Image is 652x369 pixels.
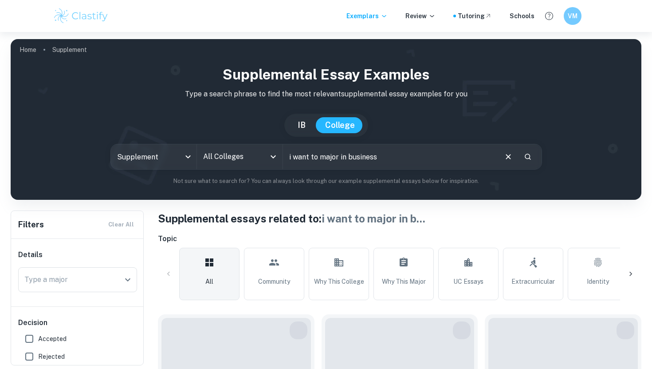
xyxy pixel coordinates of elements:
[20,44,36,56] a: Home
[18,64,634,85] h1: Supplemental Essay Examples
[587,277,609,286] span: Identity
[322,212,425,225] span: i want to major in b ...
[258,277,290,286] span: Community
[283,144,496,169] input: E.g. I want to major in computer science, I helped in a soup kitchen, I want to join the debate t...
[314,277,364,286] span: Why This College
[18,317,137,328] h6: Decision
[18,177,634,186] p: Not sure what to search for? You can always look through our example supplemental essays below fo...
[38,334,67,344] span: Accepted
[500,148,517,165] button: Clear
[346,11,388,21] p: Exemplars
[53,7,109,25] img: Clastify logo
[11,39,641,200] img: profile cover
[38,352,65,361] span: Rejected
[158,210,641,226] h1: S upplemental essays related to:
[122,274,134,286] button: Open
[510,11,534,21] a: Schools
[205,277,213,286] span: All
[111,144,196,169] div: Supplement
[158,234,641,244] h6: Topic
[405,11,436,21] p: Review
[511,277,555,286] span: Extracurricular
[520,149,535,164] button: Search
[18,89,634,99] p: Type a search phrase to find the most relevant supplemental essay examples for you
[316,117,364,133] button: College
[289,117,314,133] button: IB
[18,218,44,231] h6: Filters
[564,7,581,25] button: VM
[568,11,578,21] h6: VM
[542,8,557,24] button: Help and Feedback
[458,11,492,21] a: Tutoring
[52,45,87,55] p: Supplement
[267,151,279,163] button: Open
[18,250,137,260] h6: Details
[382,277,426,286] span: Why This Major
[453,277,483,286] span: UC Essays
